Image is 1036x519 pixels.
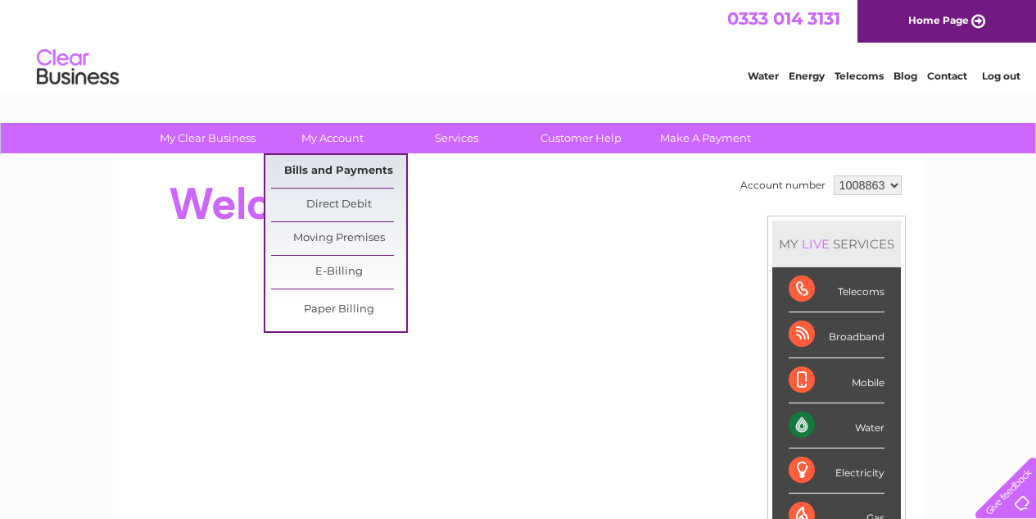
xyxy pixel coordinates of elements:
[638,123,773,153] a: Make A Payment
[271,155,406,188] a: Bills and Payments
[798,236,833,252] div: LIVE
[927,70,967,82] a: Contact
[789,70,825,82] a: Energy
[271,294,406,326] a: Paper Billing
[271,189,406,221] a: Direct Debit
[271,256,406,289] a: E-Billing
[736,171,830,199] td: Account number
[982,70,1020,82] a: Log out
[789,267,884,312] div: Telecoms
[772,221,901,267] div: MY SERVICES
[727,8,840,29] a: 0333 014 3131
[265,123,400,153] a: My Account
[140,123,275,153] a: My Clear Business
[789,403,884,448] div: Water
[789,448,884,494] div: Electricity
[789,358,884,403] div: Mobile
[835,70,884,82] a: Telecoms
[36,43,120,93] img: logo.png
[389,123,524,153] a: Services
[789,312,884,357] div: Broadband
[132,9,906,80] div: Clear Business is a trading name of Verastar Limited (registered in [GEOGRAPHIC_DATA] No. 3667643...
[893,70,917,82] a: Blog
[513,123,649,153] a: Customer Help
[271,222,406,255] a: Moving Premises
[748,70,779,82] a: Water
